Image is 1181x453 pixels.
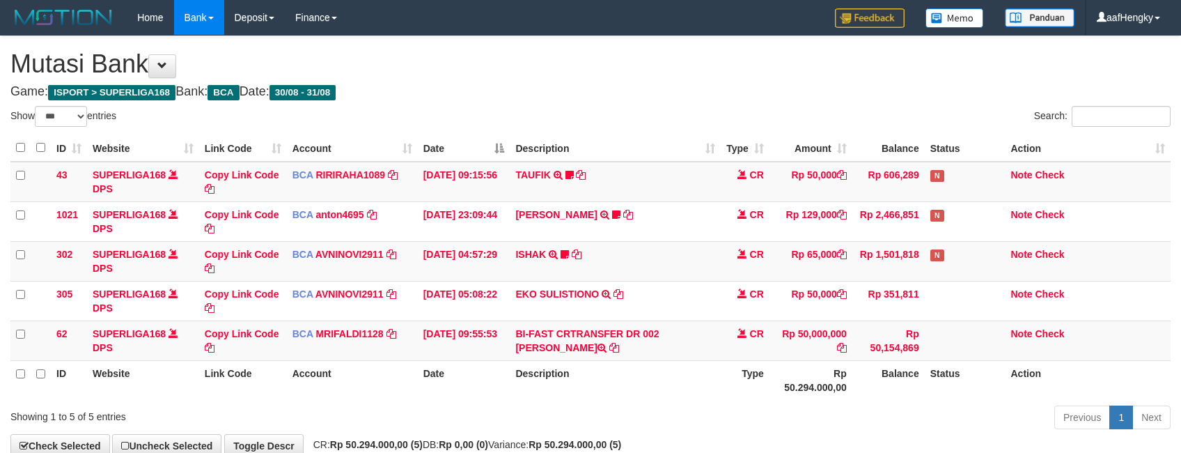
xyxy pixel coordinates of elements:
span: BCA [292,328,313,339]
a: Copy Rp 65,000 to clipboard [837,249,847,260]
a: Note [1010,289,1032,300]
td: Rp 1,501,818 [852,241,925,281]
td: Rp 65,000 [769,241,852,281]
td: [DATE] 09:55:53 [418,321,510,360]
th: Type [721,360,769,400]
a: Copy AVNINOVI2911 to clipboard [386,249,396,260]
a: Copy Rp 50,000 to clipboard [837,289,847,300]
label: Search: [1034,106,1171,127]
th: Balance [852,135,925,162]
th: Website [87,360,199,400]
a: Copy Link Code [205,289,279,314]
a: AVNINOVI2911 [315,249,384,260]
span: CR [750,249,764,260]
a: SUPERLIGA168 [93,209,166,220]
span: Has Note [930,249,944,261]
img: Feedback.jpg [835,8,905,28]
td: [DATE] 05:08:22 [418,281,510,321]
a: TAUFIK [515,169,550,181]
a: Copy RIRIRAHA1089 to clipboard [388,169,398,181]
th: Type: activate to sort column ascending [721,135,769,162]
span: CR [750,209,764,220]
div: Showing 1 to 5 of 5 entries [10,404,482,424]
th: Date [418,360,510,400]
a: Check [1035,249,1065,260]
input: Search: [1072,106,1171,127]
a: AVNINOVI2911 [315,289,384,300]
a: Copy BI-FAST CRTRANSFER DR 002 IRFANIL FIKRI to clipboard [609,342,619,353]
td: Rp 50,000,000 [769,321,852,360]
a: MRIFALDI1128 [315,328,383,339]
span: CR [750,169,764,181]
span: CR: DB: Variance: [306,439,622,450]
a: Check [1035,289,1065,300]
a: Next [1132,406,1171,429]
a: anton4695 [315,209,363,220]
a: SUPERLIGA168 [93,169,166,181]
th: ID [51,360,87,400]
a: SUPERLIGA168 [93,289,166,300]
span: BCA [292,169,313,181]
a: SUPERLIGA168 [93,249,166,260]
td: DPS [87,241,199,281]
a: Note [1010,169,1032,181]
td: DPS [87,201,199,241]
a: Copy MRIFALDI1128 to clipboard [386,328,396,339]
span: 43 [56,169,68,181]
span: Has Note [930,170,944,182]
span: ISPORT > SUPERLIGA168 [48,85,175,100]
span: 62 [56,328,68,339]
select: Showentries [35,106,87,127]
strong: Rp 50.294.000,00 (5) [330,439,423,450]
th: Balance [852,360,925,400]
a: Copy Link Code [205,249,279,274]
a: Note [1010,249,1032,260]
td: DPS [87,281,199,321]
th: Action [1005,360,1171,400]
th: Account [287,360,418,400]
a: EKO SULISTIONO [515,289,599,300]
a: Check [1035,169,1065,181]
a: Check [1035,328,1065,339]
img: MOTION_logo.png [10,7,116,28]
a: [PERSON_NAME] [515,209,597,220]
strong: Rp 0,00 (0) [439,439,488,450]
th: Website: activate to sort column ascending [87,135,199,162]
th: Status [925,360,1006,400]
a: Note [1010,328,1032,339]
th: Status [925,135,1006,162]
th: Rp 50.294.000,00 [769,360,852,400]
a: SUPERLIGA168 [93,328,166,339]
img: panduan.png [1005,8,1074,27]
td: Rp 129,000 [769,201,852,241]
a: Copy ISHAK to clipboard [572,249,581,260]
a: Copy Link Code [205,209,279,234]
span: BCA [208,85,239,100]
a: Copy AVNINOVI2911 to clipboard [386,289,396,300]
label: Show entries [10,106,116,127]
td: [DATE] 04:57:29 [418,241,510,281]
th: ID: activate to sort column ascending [51,135,87,162]
a: Copy Rp 50,000 to clipboard [837,169,847,181]
td: Rp 2,466,851 [852,201,925,241]
a: 1 [1109,406,1133,429]
h4: Game: Bank: Date: [10,85,1171,99]
a: Copy Rp 50,000,000 to clipboard [837,342,847,353]
td: DPS [87,321,199,360]
span: Has Note [930,210,944,222]
th: Description [510,360,720,400]
th: Description: activate to sort column ascending [510,135,720,162]
th: Account: activate to sort column ascending [287,135,418,162]
a: ISHAK [515,249,546,260]
a: Copy Link Code [205,328,279,353]
span: 302 [56,249,72,260]
span: BCA [292,249,313,260]
img: Button%20Memo.svg [925,8,984,28]
td: [DATE] 09:15:56 [418,162,510,202]
a: Copy TAUFIK to clipboard [576,169,586,181]
td: BI-FAST CRTRANSFER DR 002 [PERSON_NAME] [510,321,720,360]
td: Rp 50,154,869 [852,321,925,360]
a: Copy Link Code [205,169,279,194]
a: Copy SRI BASUKI to clipboard [623,209,633,220]
th: Date: activate to sort column descending [418,135,510,162]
